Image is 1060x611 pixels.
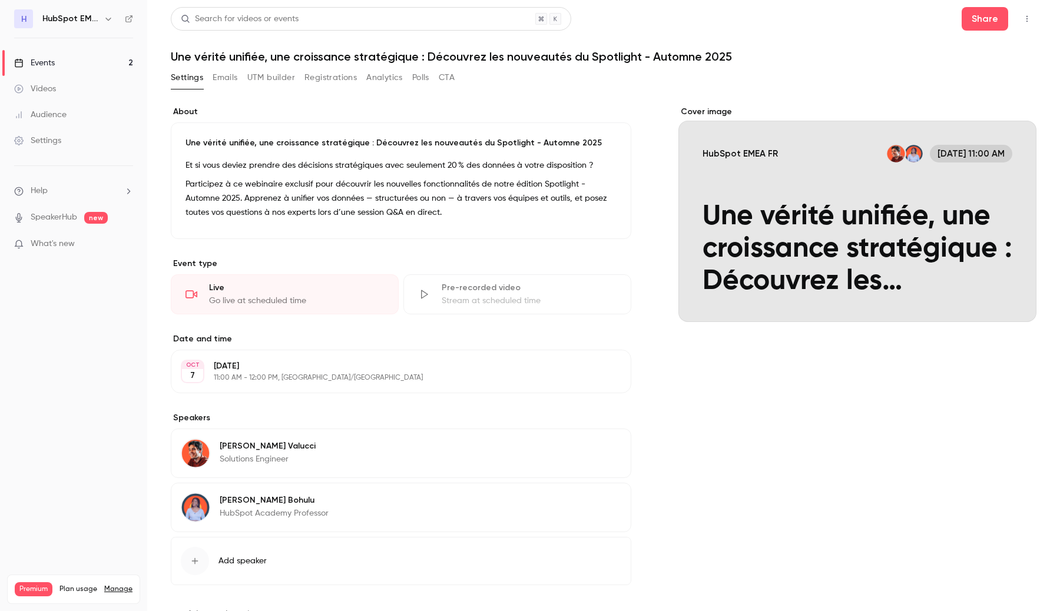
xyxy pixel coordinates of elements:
section: Cover image [678,106,1036,322]
div: Pre-recorded videoStream at scheduled time [403,274,631,314]
span: Plan usage [59,585,97,594]
div: Audience [14,109,67,121]
div: OCT [182,361,203,369]
div: Enzo Valucci[PERSON_NAME] ValucciSolutions Engineer [171,429,631,478]
div: LiveGo live at scheduled time [171,274,399,314]
button: Analytics [366,68,403,87]
div: Live [209,282,384,294]
p: Une vérité unifiée, une croissance stratégique : Découvrez les nouveautés du Spotlight - Automne ... [185,137,617,149]
p: Participez à ce webinaire exclusif pour découvrir les nouvelles fonctionnalités de notre édition ... [185,177,617,220]
button: Settings [171,68,203,87]
h6: HubSpot EMEA FR [42,13,99,25]
img: Mélanie Bohulu [181,493,210,522]
span: Help [31,185,48,197]
button: UTM builder [247,68,295,87]
p: Et si vous deviez prendre des décisions stratégiques avec seulement 20 % des données à votre disp... [185,158,617,172]
span: H [21,13,26,25]
span: What's new [31,238,75,250]
div: Events [14,57,55,69]
label: Date and time [171,333,631,345]
div: Search for videos or events [181,13,299,25]
div: Pre-recorded video [442,282,617,294]
label: About [171,106,631,118]
p: Solutions Engineer [220,453,316,465]
button: CTA [439,68,455,87]
button: Registrations [304,68,357,87]
img: Enzo Valucci [181,439,210,467]
p: 11:00 AM - 12:00 PM, [GEOGRAPHIC_DATA]/[GEOGRAPHIC_DATA] [214,373,569,383]
label: Speakers [171,412,631,424]
span: Add speaker [218,555,267,567]
div: Stream at scheduled time [442,295,617,307]
label: Cover image [678,106,1036,118]
span: Premium [15,582,52,596]
p: 7 [190,370,195,381]
button: Emails [213,68,237,87]
button: Share [962,7,1008,31]
div: Videos [14,83,56,95]
h1: Une vérité unifiée, une croissance stratégique : Découvrez les nouveautés du Spotlight - Automne ... [171,49,1036,64]
div: Mélanie Bohulu[PERSON_NAME] BohuluHubSpot Academy Professor [171,483,631,532]
p: Event type [171,258,631,270]
div: Settings [14,135,61,147]
button: Polls [412,68,429,87]
button: Add speaker [171,537,631,585]
a: Manage [104,585,132,594]
p: [PERSON_NAME] Valucci [220,440,316,452]
p: [DATE] [214,360,569,372]
p: [PERSON_NAME] Bohulu [220,494,329,506]
span: new [84,212,108,224]
li: help-dropdown-opener [14,185,133,197]
p: HubSpot Academy Professor [220,507,329,519]
div: Go live at scheduled time [209,295,384,307]
a: SpeakerHub [31,211,77,224]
